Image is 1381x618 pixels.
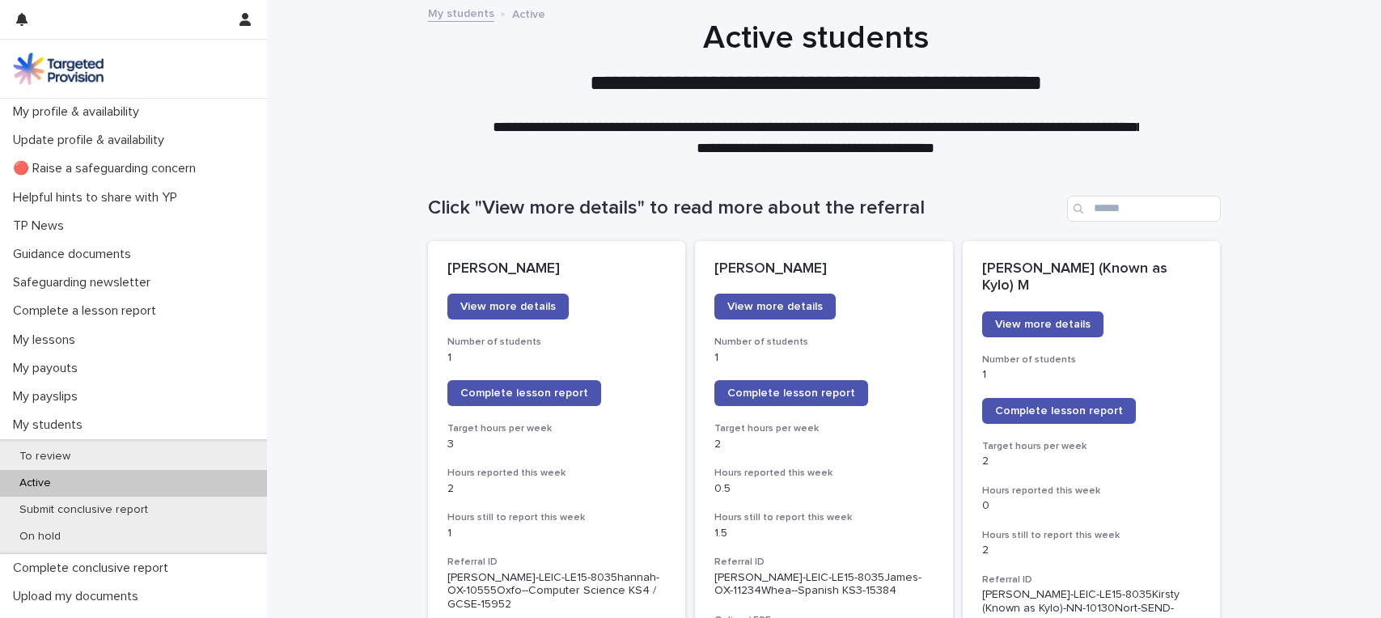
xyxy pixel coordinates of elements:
[982,529,1201,542] h3: Hours still to report this week
[447,556,667,569] h3: Referral ID
[447,467,667,480] h3: Hours reported this week
[714,294,836,320] a: View more details
[6,361,91,376] p: My payouts
[714,438,934,451] p: 2
[995,405,1123,417] span: Complete lesson report
[428,3,494,22] a: My students
[727,301,823,312] span: View more details
[727,387,855,399] span: Complete lesson report
[714,336,934,349] h3: Number of students
[714,351,934,365] p: 1
[447,294,569,320] a: View more details
[982,455,1201,468] p: 2
[982,485,1201,497] h3: Hours reported this week
[982,544,1201,557] p: 2
[447,260,667,278] p: [PERSON_NAME]
[714,556,934,569] h3: Referral ID
[1067,196,1221,222] input: Search
[982,260,1201,295] p: [PERSON_NAME] (Known as Kylo) M
[982,499,1201,513] p: 0
[714,527,934,540] p: 1.5
[460,301,556,312] span: View more details
[714,482,934,496] p: 0.5
[6,332,88,348] p: My lessons
[6,561,181,576] p: Complete conclusive report
[714,571,934,599] p: [PERSON_NAME]-LEIC-LE15-8035James-OX-11234Whea--Spanish KS3-15384
[447,438,667,451] p: 3
[714,380,868,406] a: Complete lesson report
[13,53,104,85] img: M5nRWzHhSzIhMunXDL62
[6,161,209,176] p: 🔴 Raise a safeguarding concern
[419,19,1212,57] h1: Active students
[447,336,667,349] h3: Number of students
[982,368,1201,382] p: 1
[6,417,95,433] p: My students
[6,450,83,463] p: To review
[714,260,934,278] p: [PERSON_NAME]
[6,104,152,120] p: My profile & availability
[6,530,74,544] p: On hold
[447,422,667,435] h3: Target hours per week
[714,511,934,524] h3: Hours still to report this week
[982,440,1201,453] h3: Target hours per week
[982,398,1136,424] a: Complete lesson report
[447,351,667,365] p: 1
[6,218,77,234] p: TP News
[6,190,190,205] p: Helpful hints to share with YP
[995,319,1091,330] span: View more details
[714,422,934,435] h3: Target hours per week
[428,197,1061,220] h1: Click "View more details" to read more about the referral
[512,4,545,22] p: Active
[6,247,144,262] p: Guidance documents
[447,571,667,612] p: [PERSON_NAME]-LEIC-LE15-8035hannah-OX-10555Oxfo--Computer Science KS4 / GCSE-15952
[982,353,1201,366] h3: Number of students
[6,389,91,404] p: My payslips
[6,589,151,604] p: Upload my documents
[982,574,1201,586] h3: Referral ID
[982,311,1104,337] a: View more details
[460,387,588,399] span: Complete lesson report
[6,503,161,517] p: Submit conclusive report
[447,482,667,496] p: 2
[714,467,934,480] h3: Hours reported this week
[6,275,163,290] p: Safeguarding newsletter
[6,476,64,490] p: Active
[447,511,667,524] h3: Hours still to report this week
[447,527,667,540] p: 1
[6,303,169,319] p: Complete a lesson report
[447,380,601,406] a: Complete lesson report
[6,133,177,148] p: Update profile & availability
